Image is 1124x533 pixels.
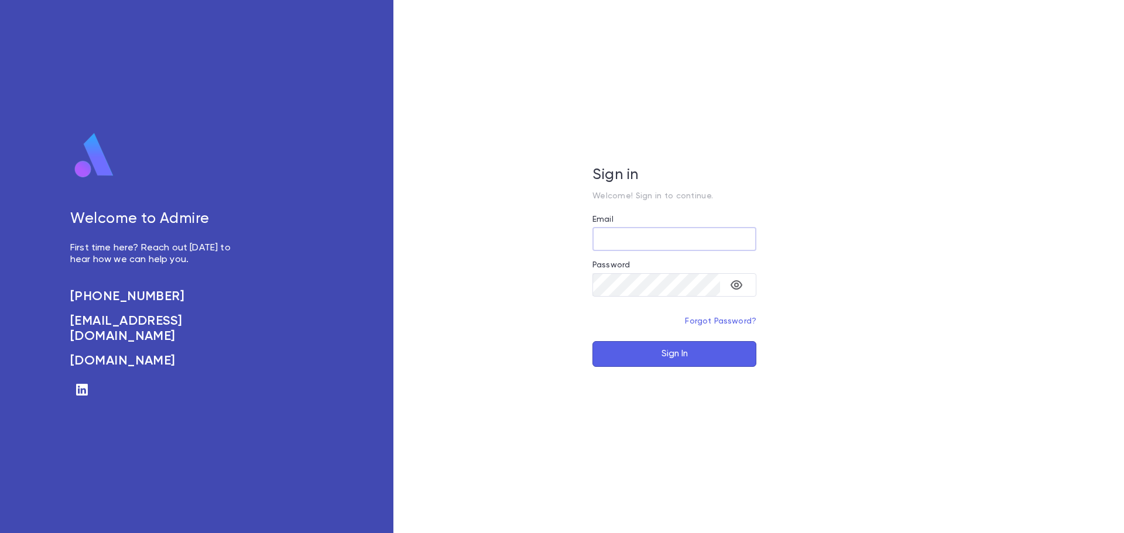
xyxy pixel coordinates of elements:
[592,341,756,367] button: Sign In
[592,191,756,201] p: Welcome! Sign in to continue.
[70,242,244,266] p: First time here? Reach out [DATE] to hear how we can help you.
[725,273,748,297] button: toggle password visibility
[70,289,244,304] a: [PHONE_NUMBER]
[70,353,244,369] a: [DOMAIN_NAME]
[70,132,118,179] img: logo
[70,314,244,344] a: [EMAIL_ADDRESS][DOMAIN_NAME]
[592,167,756,184] h5: Sign in
[592,260,630,270] label: Password
[685,317,756,325] a: Forgot Password?
[592,215,614,224] label: Email
[70,211,244,228] h5: Welcome to Admire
